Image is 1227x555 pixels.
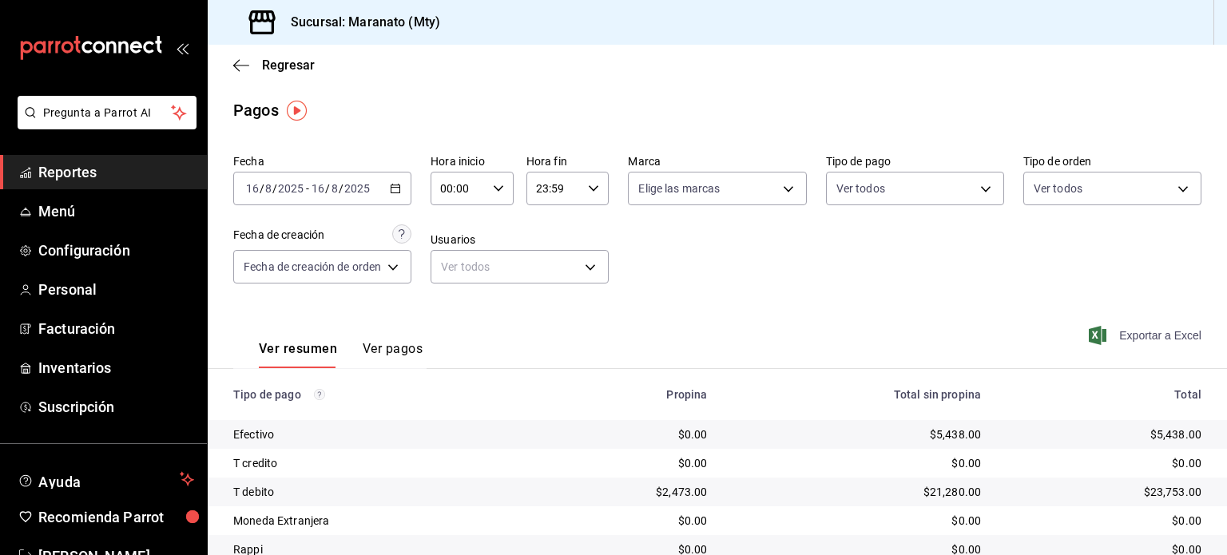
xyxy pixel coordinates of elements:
div: Moneda Extranjera [233,513,521,529]
div: Tipo de pago [233,388,521,401]
input: -- [264,182,272,195]
button: Ver pagos [363,341,423,368]
label: Tipo de orden [1023,156,1201,167]
span: Ver todos [1034,180,1082,196]
div: $23,753.00 [1007,484,1201,500]
span: / [325,182,330,195]
div: navigation tabs [259,341,423,368]
span: Personal [38,279,194,300]
div: $5,438.00 [1007,426,1201,442]
span: Elige las marcas [638,180,720,196]
span: Ver todos [836,180,885,196]
div: $0.00 [546,513,707,529]
label: Hora inicio [431,156,514,167]
div: Efectivo [233,426,521,442]
div: $0.00 [546,455,707,471]
span: Regresar [262,57,315,73]
h3: Sucursal: Maranato (Mty) [278,13,440,32]
div: T credito [233,455,521,471]
label: Usuarios [431,234,609,245]
button: Pregunta a Parrot AI [18,96,197,129]
div: $5,438.00 [733,426,981,442]
button: Regresar [233,57,315,73]
input: -- [311,182,325,195]
div: $21,280.00 [733,484,981,500]
div: $0.00 [733,455,981,471]
span: Recomienda Parrot [38,506,194,528]
a: Pregunta a Parrot AI [11,116,197,133]
svg: Los pagos realizados con Pay y otras terminales son montos brutos. [314,389,325,400]
label: Fecha [233,156,411,167]
button: Exportar a Excel [1092,326,1201,345]
span: Configuración [38,240,194,261]
span: / [260,182,264,195]
button: Ver resumen [259,341,337,368]
span: Facturación [38,318,194,339]
div: Fecha de creación [233,227,324,244]
label: Marca [628,156,806,167]
div: Propina [546,388,707,401]
span: Suscripción [38,396,194,418]
div: $0.00 [546,426,707,442]
div: Pagos [233,98,279,122]
span: Pregunta a Parrot AI [43,105,172,121]
span: Reportes [38,161,194,183]
div: T debito [233,484,521,500]
div: $2,473.00 [546,484,707,500]
span: Menú [38,200,194,222]
button: open_drawer_menu [176,42,189,54]
input: -- [245,182,260,195]
div: Ver todos [431,250,609,283]
input: ---- [343,182,371,195]
div: $0.00 [1007,455,1201,471]
label: Hora fin [526,156,610,167]
div: $0.00 [733,513,981,529]
span: / [272,182,277,195]
span: Ayuda [38,470,173,489]
span: - [306,182,309,195]
label: Tipo de pago [826,156,1004,167]
div: Total sin propina [733,388,981,401]
span: Inventarios [38,357,194,379]
div: $0.00 [1007,513,1201,529]
input: ---- [277,182,304,195]
span: Fecha de creación de orden [244,259,381,275]
div: Total [1007,388,1201,401]
img: Tooltip marker [287,101,307,121]
input: -- [331,182,339,195]
span: / [339,182,343,195]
